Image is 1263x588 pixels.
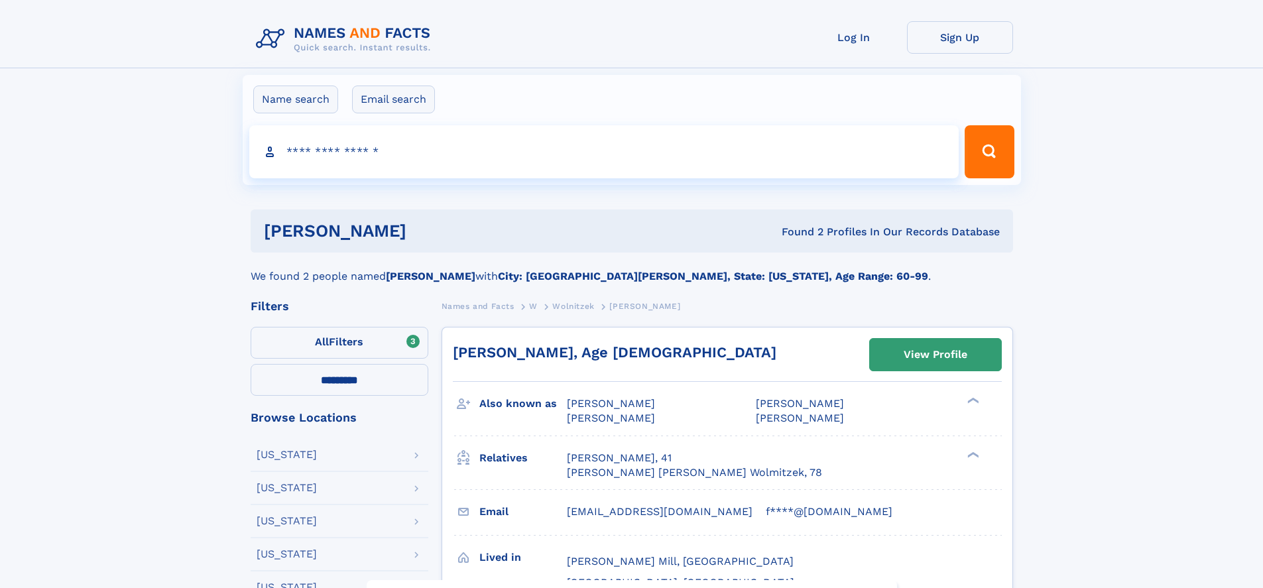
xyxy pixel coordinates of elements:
[251,412,428,424] div: Browse Locations
[257,516,317,526] div: [US_STATE]
[567,412,655,424] span: [PERSON_NAME]
[257,483,317,493] div: [US_STATE]
[315,335,329,348] span: All
[552,302,594,311] span: Wolnitzek
[529,302,538,311] span: W
[907,21,1013,54] a: Sign Up
[567,397,655,410] span: [PERSON_NAME]
[567,505,752,518] span: [EMAIL_ADDRESS][DOMAIN_NAME]
[870,339,1001,371] a: View Profile
[453,344,776,361] a: [PERSON_NAME], Age [DEMOGRAPHIC_DATA]
[567,465,822,480] a: [PERSON_NAME] [PERSON_NAME] Wolmitzek, 78
[498,270,928,282] b: City: [GEOGRAPHIC_DATA][PERSON_NAME], State: [US_STATE], Age Range: 60-99
[251,300,428,312] div: Filters
[442,298,514,314] a: Names and Facts
[964,396,980,405] div: ❯
[567,451,672,465] a: [PERSON_NAME], 41
[251,253,1013,284] div: We found 2 people named with .
[552,298,594,314] a: Wolnitzek
[529,298,538,314] a: W
[257,449,317,460] div: [US_STATE]
[756,412,844,424] span: [PERSON_NAME]
[386,270,475,282] b: [PERSON_NAME]
[249,125,959,178] input: search input
[567,555,794,567] span: [PERSON_NAME] Mill, [GEOGRAPHIC_DATA]
[479,392,567,415] h3: Also known as
[253,86,338,113] label: Name search
[251,21,442,57] img: Logo Names and Facts
[756,397,844,410] span: [PERSON_NAME]
[594,225,1000,239] div: Found 2 Profiles In Our Records Database
[479,447,567,469] h3: Relatives
[257,549,317,559] div: [US_STATE]
[609,302,680,311] span: [PERSON_NAME]
[801,21,907,54] a: Log In
[352,86,435,113] label: Email search
[479,546,567,569] h3: Lived in
[251,327,428,359] label: Filters
[965,125,1014,178] button: Search Button
[479,500,567,523] h3: Email
[964,450,980,459] div: ❯
[264,223,594,239] h1: [PERSON_NAME]
[904,339,967,370] div: View Profile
